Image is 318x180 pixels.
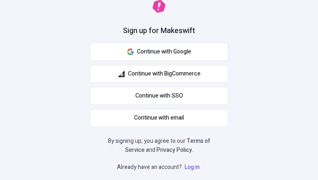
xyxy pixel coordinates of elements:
[90,87,228,105] a: Continue with SSO
[183,163,201,171] a: Log in
[137,47,191,56] span: Continue with Google
[128,69,201,78] span: Continue with BigCommerce
[134,113,184,122] span: Continue with email
[157,146,192,154] a: Privacy Policy
[125,137,210,154] a: Terms of Service
[90,43,228,61] button: Continue with Google
[105,137,213,155] p: By signing up, you agree to our and .
[123,26,195,36] h1: Sign up for Makeswift
[117,163,201,172] p: Already have an account?
[90,65,228,83] button: Continue with BigCommerce
[90,109,228,127] button: Continue with email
